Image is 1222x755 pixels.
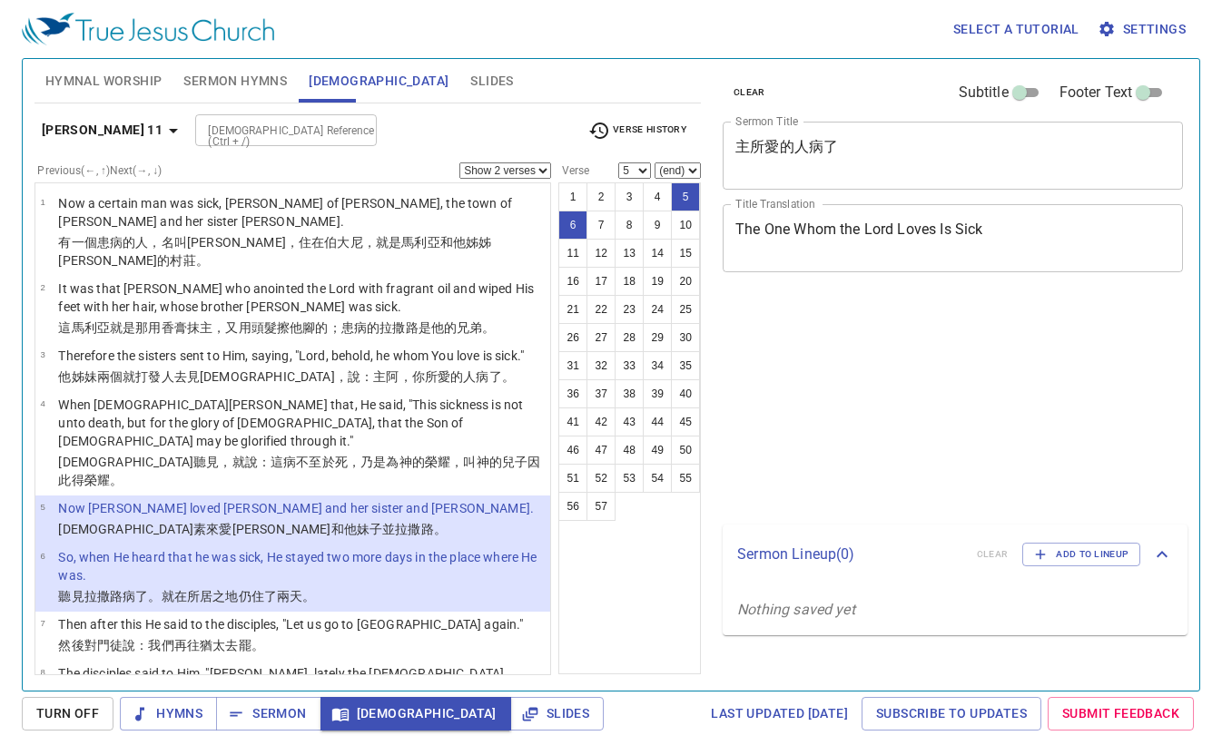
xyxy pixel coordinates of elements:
button: 13 [615,239,644,268]
button: 35 [671,351,700,380]
button: Add to Lineup [1022,543,1140,566]
button: Verse History [577,117,697,144]
button: 9 [643,211,672,240]
wg1519: 猶太 [200,638,264,652]
button: 28 [615,323,644,352]
span: Sermon [231,702,306,725]
wg79: [PERSON_NAME] [58,253,209,268]
button: 32 [586,351,616,380]
p: Then after this He said to the disciples, "Let us go to [GEOGRAPHIC_DATA] again." [58,615,523,633]
span: Settings [1101,18,1186,41]
wg2968: 。 [196,253,209,268]
wg3739: 病了 [476,369,514,384]
wg2962: 阿，你所愛 [386,369,515,384]
button: 34 [643,351,672,380]
span: 1 [40,197,44,207]
button: 21 [558,295,587,324]
button: 40 [671,379,700,408]
wg2258: 病 [58,235,491,268]
span: Subtitle [959,82,1009,103]
wg3825: 往 [187,638,264,652]
p: When [DEMOGRAPHIC_DATA][PERSON_NAME] that, He said, "This sickness is not unto death, but for the... [58,396,545,450]
wg80: 。 [482,320,495,335]
button: Turn Off [22,697,113,730]
button: 42 [586,407,616,436]
button: 18 [615,267,644,296]
button: Hymns [120,697,217,730]
wg3739: 居 [200,589,315,603]
wg3101: 說 [123,638,264,652]
span: Turn Off [36,702,99,725]
button: 38 [615,379,644,408]
p: 這 [58,319,545,337]
wg1899: 對門徒 [84,638,264,652]
button: 8 [615,211,644,240]
button: 10 [671,211,700,240]
button: 44 [643,407,672,436]
button: 15 [671,239,700,268]
span: Submit Feedback [1062,702,1179,725]
span: Subscribe to Updates [876,702,1027,725]
button: Slides [510,697,604,730]
wg2976: 是他的兄弟 [419,320,496,335]
p: Sermon Lineup ( 0 ) [737,544,962,565]
button: 50 [671,436,700,465]
button: 56 [558,492,587,521]
button: 4 [643,182,672,211]
wg2976: 。 [434,522,447,536]
wg3137: 就是 [110,320,496,335]
span: Last updated [DATE] [711,702,848,725]
button: 29 [643,323,672,352]
wg2424: 素來 [193,522,447,536]
button: 23 [615,295,644,324]
wg2532: 拉撒路 [395,522,447,536]
button: 51 [558,464,587,493]
button: 20 [671,267,700,296]
wg649: 人去見 [162,369,515,384]
wg2258: 之地 [212,589,315,603]
wg5368: 的人 [450,369,515,384]
wg2449: 去 [225,638,263,652]
wg3136: 的村莊 [157,253,209,268]
wg191: ，就說 [58,455,540,487]
wg770: 的人，名叫[PERSON_NAME] [58,235,491,268]
button: Select a tutorial [946,13,1087,46]
button: 27 [586,323,616,352]
wg2250: 。 [302,589,315,603]
wg2962: ，又 [212,320,495,335]
textarea: The One Whom the Lord Loves Is Sick [735,221,1170,255]
wg846: 妹子 [357,522,447,536]
wg2532: 他 [344,522,447,536]
button: 16 [558,267,587,296]
wg5100: 患 [58,235,491,268]
button: 5 [671,182,700,211]
wg1392: 。 [110,473,123,487]
button: 49 [643,436,672,465]
button: 19 [643,267,672,296]
p: Now a certain man was sick, [PERSON_NAME] of [PERSON_NAME], the town of [PERSON_NAME] and her sis... [58,194,545,230]
span: Hymnal Worship [45,70,163,93]
wg3136: 和 [331,522,447,536]
button: 30 [671,323,700,352]
button: 36 [558,379,587,408]
wg191: 見拉撒路病了 [72,589,316,603]
button: 14 [643,239,672,268]
img: True Jesus Church [22,13,274,45]
wg1722: 所 [187,589,316,603]
wg1161: 馬利亞 [72,320,496,335]
button: 7 [586,211,616,240]
span: Sermon Hymns [183,70,287,93]
button: 54 [643,464,672,493]
wg3767: 在 [174,589,316,603]
span: [DEMOGRAPHIC_DATA] [335,702,497,725]
button: 24 [643,295,672,324]
p: 然後 [58,636,523,654]
button: [DEMOGRAPHIC_DATA] [320,697,511,730]
wg218: 主 [200,320,496,335]
a: Submit Feedback [1048,697,1194,730]
wg3306: 兩 [277,589,315,603]
button: 26 [558,323,587,352]
wg71: 罷。 [239,638,264,652]
button: 17 [586,267,616,296]
p: It was that [PERSON_NAME] who anointed the Lord with fragrant oil and wiped His feet with her hai... [58,279,545,316]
